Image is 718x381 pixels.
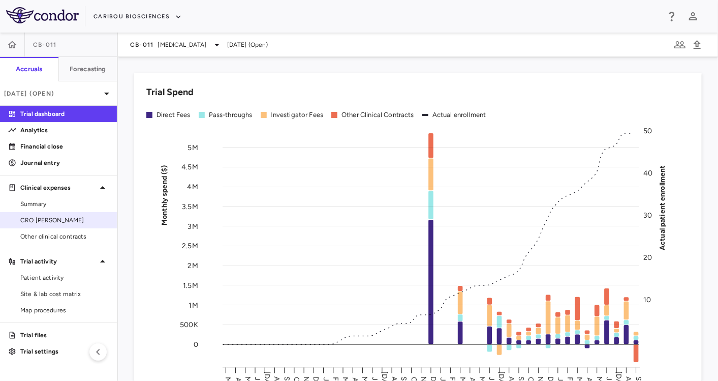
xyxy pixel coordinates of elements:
button: Caribou Biosciences [93,9,182,25]
tspan: 4.5M [181,163,198,171]
span: Map procedures [20,306,109,315]
tspan: 2.5M [182,242,198,250]
tspan: 4M [188,183,198,191]
tspan: 40 [644,169,653,178]
div: Pass-throughs [209,110,253,120]
h6: Accruals [16,65,42,74]
tspan: 3M [188,222,198,231]
span: CB-011 [130,41,154,49]
tspan: 1M [189,301,198,310]
p: Trial files [20,331,109,340]
p: Clinical expenses [20,183,97,192]
tspan: Actual patient enrollment [659,165,668,250]
span: [DATE] (Open) [227,40,268,49]
p: Trial settings [20,347,109,356]
tspan: 10 [644,296,652,304]
tspan: 5M [188,143,198,152]
h6: Forecasting [70,65,106,74]
tspan: 2M [188,261,198,270]
span: Other clinical contracts [20,232,109,241]
div: Investigator Fees [271,110,324,120]
span: CRO [PERSON_NAME] [20,216,109,225]
tspan: 0 [194,341,198,349]
p: [DATE] (Open) [4,89,101,98]
span: Patient activity [20,273,109,282]
h6: Trial Spend [146,85,194,99]
tspan: Monthly spend ($) [160,165,169,225]
tspan: 50 [644,127,653,135]
div: Direct Fees [157,110,191,120]
p: Trial activity [20,257,97,266]
p: Trial dashboard [20,109,109,119]
tspan: 20 [644,253,653,262]
span: CB-011 [33,41,57,49]
img: logo-full-BYUhSk78.svg [6,7,79,23]
span: [MEDICAL_DATA] [158,40,207,49]
div: Other Clinical Contracts [341,110,414,120]
p: Financial close [20,142,109,151]
span: Site & lab cost matrix [20,289,109,299]
span: Summary [20,199,109,209]
tspan: 3.5M [182,202,198,211]
div: Actual enrollment [432,110,486,120]
tspan: 30 [644,211,653,220]
p: Journal entry [20,158,109,167]
tspan: 500K [180,321,198,330]
p: Analytics [20,126,109,135]
tspan: 1.5M [183,281,198,290]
